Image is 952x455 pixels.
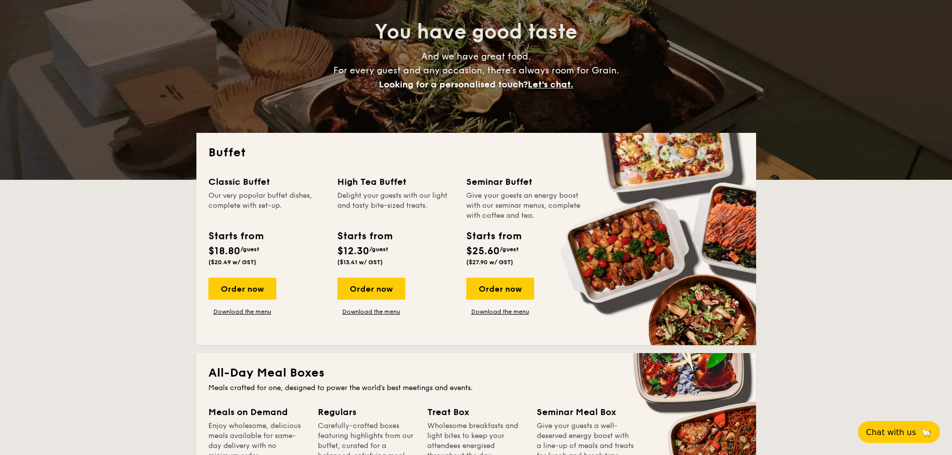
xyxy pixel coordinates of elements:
div: Seminar Buffet [466,175,583,189]
div: Order now [337,278,405,300]
a: Download the menu [337,308,405,316]
span: And we have great food. For every guest and any occasion, there’s always room for Grain. [333,51,619,90]
div: High Tea Buffet [337,175,454,189]
span: You have good taste [375,20,577,44]
div: Give your guests an energy boost with our seminar menus, complete with coffee and tea. [466,191,583,221]
h2: Buffet [208,145,744,161]
span: Looking for a personalised touch? [379,79,528,90]
h2: All-Day Meal Boxes [208,365,744,381]
div: Starts from [466,229,521,244]
span: $25.60 [466,245,500,257]
div: Order now [208,278,276,300]
span: /guest [369,246,388,253]
span: /guest [240,246,259,253]
button: Chat with us🦙 [858,421,940,443]
span: $12.30 [337,245,369,257]
span: ($13.41 w/ GST) [337,259,383,266]
div: Classic Buffet [208,175,325,189]
a: Download the menu [208,308,276,316]
div: Regulars [318,405,415,419]
a: Download the menu [466,308,534,316]
div: Starts from [208,229,263,244]
div: Starts from [337,229,392,244]
span: /guest [500,246,519,253]
div: Seminar Meal Box [537,405,634,419]
span: Chat with us [866,428,916,437]
span: ($20.49 w/ GST) [208,259,256,266]
span: Let's chat. [528,79,573,90]
span: $18.80 [208,245,240,257]
div: Our very popular buffet dishes, complete with set-up. [208,191,325,221]
div: Meals crafted for one, designed to power the world's best meetings and events. [208,383,744,393]
div: Treat Box [427,405,525,419]
div: Delight your guests with our light and tasty bite-sized treats. [337,191,454,221]
div: Order now [466,278,534,300]
span: ($27.90 w/ GST) [466,259,513,266]
div: Meals on Demand [208,405,306,419]
span: 🦙 [920,427,932,438]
